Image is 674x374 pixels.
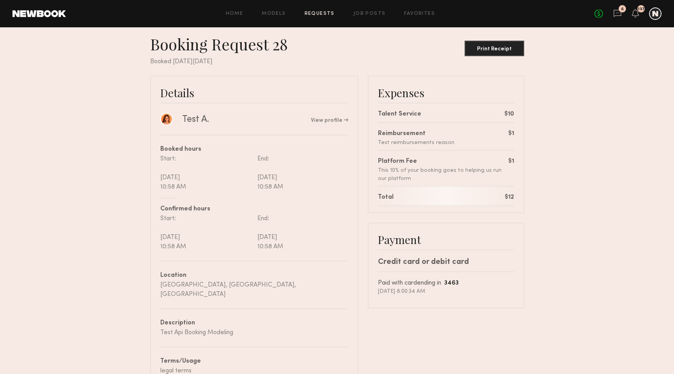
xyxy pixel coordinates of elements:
[378,278,514,288] div: Paid with card ending in
[504,110,514,119] div: $10
[150,34,294,54] div: Booking Request 28
[160,86,348,100] div: Details
[378,256,514,268] div: Credit card or debit card
[160,214,254,251] div: Start: [DATE] 10:58 AM
[508,129,514,139] div: $1
[613,9,622,19] a: 6
[254,154,348,192] div: End: [DATE] 10:58 AM
[505,193,514,202] div: $12
[465,41,524,56] button: Print Receipt
[160,357,348,366] div: Terms/Usage
[182,114,209,125] div: Test A.
[378,129,454,139] div: Reimbursement
[160,205,348,214] div: Confirmed hours
[254,214,348,251] div: End: [DATE] 10:58 AM
[378,139,454,147] div: Test reimbursements reason
[638,7,645,11] div: 137
[160,154,254,192] div: Start: [DATE] 10:58 AM
[378,166,508,183] div: This 10% of your booking goes to helping us run our platform
[378,233,514,246] div: Payment
[404,11,435,16] a: Favorites
[305,11,335,16] a: Requests
[160,145,348,154] div: Booked hours
[444,280,459,286] b: 3463
[160,280,348,299] div: [GEOGRAPHIC_DATA], [GEOGRAPHIC_DATA], [GEOGRAPHIC_DATA]
[160,271,348,280] div: Location
[378,110,421,119] div: Talent Service
[160,319,348,328] div: Description
[353,11,386,16] a: Job Posts
[226,11,243,16] a: Home
[378,288,514,295] div: [DATE] 8:00:34 AM
[160,328,348,337] div: Test Api Booking Modeling
[311,118,348,123] a: View profile
[378,157,508,166] div: Platform Fee
[150,57,524,66] div: Booked [DATE][DATE]
[378,193,394,202] div: Total
[508,157,514,166] div: $1
[468,46,521,52] div: Print Receipt
[262,11,286,16] a: Models
[378,86,514,100] div: Expenses
[621,7,624,11] div: 6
